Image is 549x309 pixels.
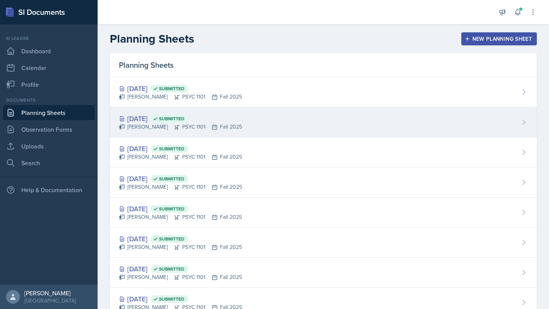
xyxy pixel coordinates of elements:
[3,35,95,42] div: Si leader
[466,36,532,42] div: New Planning Sheet
[24,297,76,304] div: [GEOGRAPHIC_DATA]
[119,183,242,191] div: [PERSON_NAME] PSYC 1101 Fall 2025
[110,137,537,167] a: [DATE] Submitted [PERSON_NAME]PSYC 1101Fall 2025
[159,146,185,152] span: Submitted
[3,155,95,170] a: Search
[159,116,185,122] span: Submitted
[3,97,95,104] div: Documents
[119,204,242,214] div: [DATE]
[119,234,242,244] div: [DATE]
[110,167,537,198] a: [DATE] Submitted [PERSON_NAME]PSYC 1101Fall 2025
[3,122,95,137] a: Observation Forms
[3,105,95,120] a: Planning Sheets
[3,60,95,75] a: Calendar
[159,86,185,92] span: Submitted
[3,182,95,198] div: Help & Documentation
[159,236,185,242] span: Submitted
[110,32,194,46] h2: Planning Sheets
[3,139,95,154] a: Uploads
[119,273,242,281] div: [PERSON_NAME] PSYC 1101 Fall 2025
[159,266,185,272] span: Submitted
[110,77,537,107] a: [DATE] Submitted [PERSON_NAME]PSYC 1101Fall 2025
[119,213,242,221] div: [PERSON_NAME] PSYC 1101 Fall 2025
[119,143,242,154] div: [DATE]
[3,43,95,59] a: Dashboard
[119,93,242,101] div: [PERSON_NAME] PSYC 1101 Fall 2025
[110,53,537,77] div: Planning Sheets
[110,107,537,137] a: [DATE] Submitted [PERSON_NAME]PSYC 1101Fall 2025
[159,206,185,212] span: Submitted
[119,83,242,94] div: [DATE]
[461,32,537,45] button: New Planning Sheet
[110,228,537,258] a: [DATE] Submitted [PERSON_NAME]PSYC 1101Fall 2025
[119,264,242,274] div: [DATE]
[119,113,242,124] div: [DATE]
[159,176,185,182] span: Submitted
[110,198,537,228] a: [DATE] Submitted [PERSON_NAME]PSYC 1101Fall 2025
[119,153,242,161] div: [PERSON_NAME] PSYC 1101 Fall 2025
[159,296,185,302] span: Submitted
[119,123,242,131] div: [PERSON_NAME] PSYC 1101 Fall 2025
[110,258,537,288] a: [DATE] Submitted [PERSON_NAME]PSYC 1101Fall 2025
[3,77,95,92] a: Profile
[119,174,242,184] div: [DATE]
[24,289,76,297] div: [PERSON_NAME]
[119,243,242,251] div: [PERSON_NAME] PSYC 1101 Fall 2025
[119,294,242,304] div: [DATE]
